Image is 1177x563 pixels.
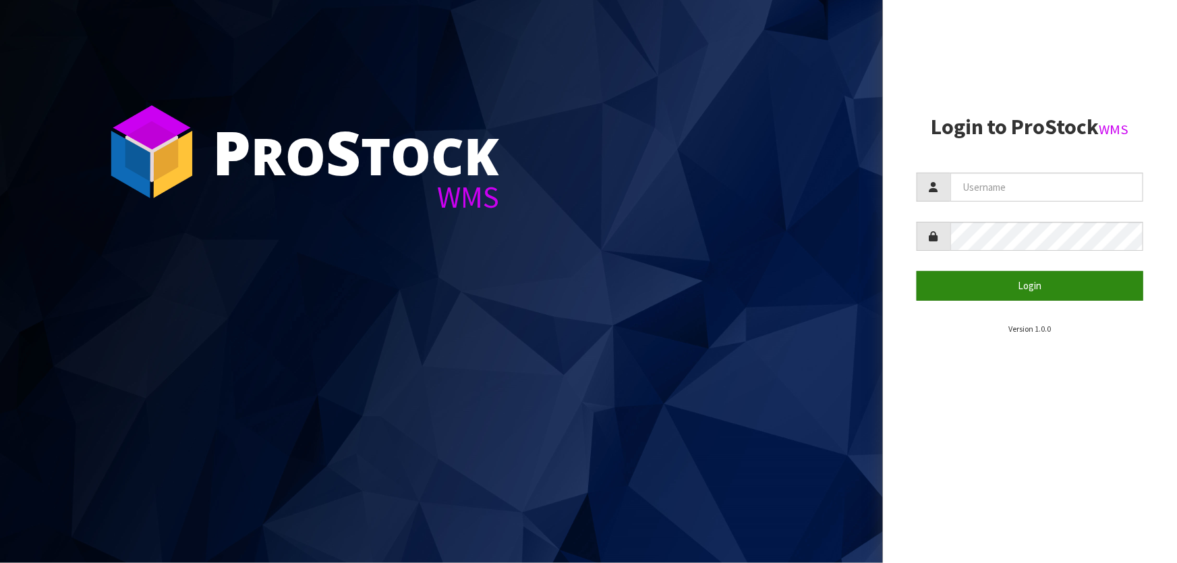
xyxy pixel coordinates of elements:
small: WMS [1099,121,1129,138]
h2: Login to ProStock [917,115,1143,139]
input: Username [950,173,1143,202]
span: S [326,111,361,193]
img: ProStock Cube [101,101,202,202]
button: Login [917,271,1143,300]
small: Version 1.0.0 [1008,324,1051,334]
div: WMS [212,182,499,212]
span: P [212,111,251,193]
div: ro tock [212,121,499,182]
